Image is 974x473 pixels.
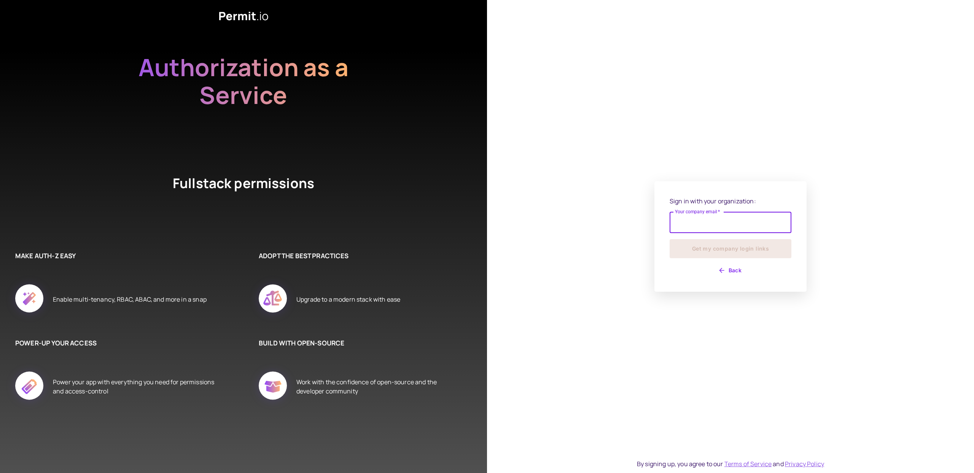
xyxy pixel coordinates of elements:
h4: Fullstack permissions [145,174,342,221]
button: Get my company login links [670,239,791,258]
h6: MAKE AUTH-Z EASY [15,251,221,261]
p: Sign in with your organization: [670,197,791,206]
h6: ADOPT THE BEST PRACTICES [259,251,464,261]
h6: BUILD WITH OPEN-SOURCE [259,338,464,348]
div: Work with the confidence of open-source and the developer community [296,363,464,410]
a: Terms of Service [724,460,772,468]
label: Your company email [675,208,720,215]
a: Privacy Policy [785,460,824,468]
button: Back [670,264,791,276]
h2: Authorization as a Service [114,53,373,137]
div: By signing up, you agree to our and [637,459,824,468]
div: Upgrade to a modern stack with ease [296,276,400,323]
h6: POWER-UP YOUR ACCESS [15,338,221,348]
div: Enable multi-tenancy, RBAC, ABAC, and more in a snap [53,276,207,323]
div: Power your app with everything you need for permissions and access-control [53,363,221,410]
